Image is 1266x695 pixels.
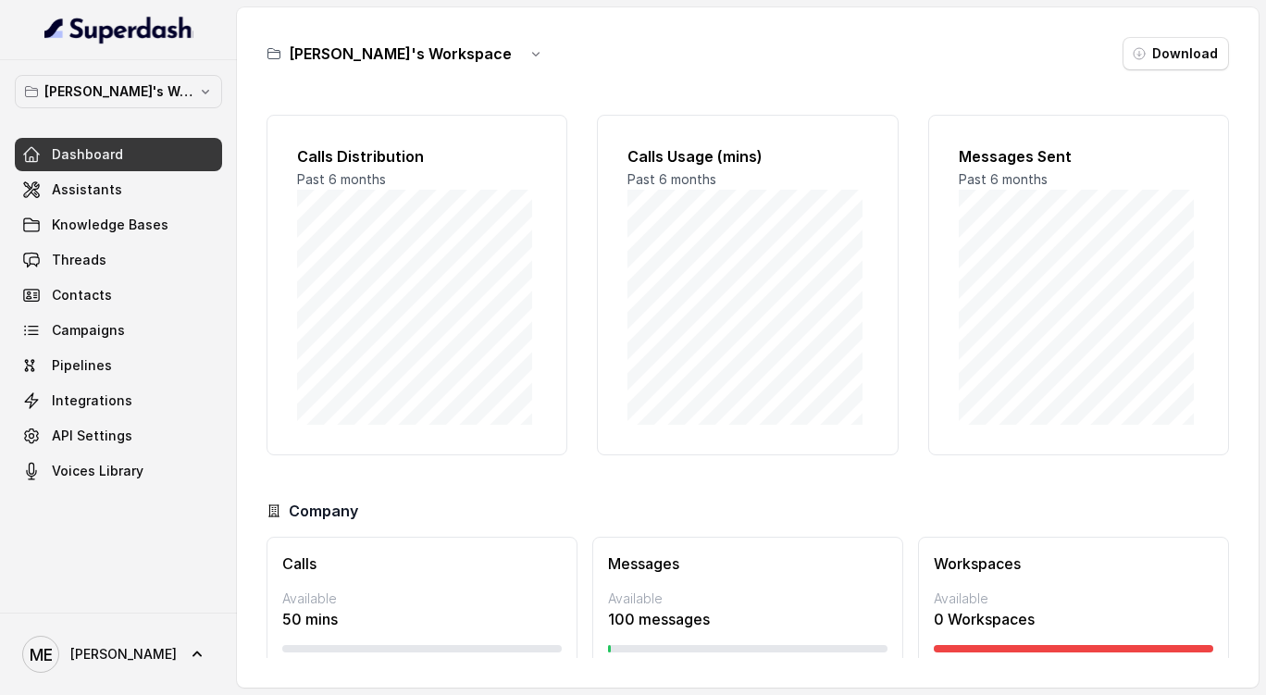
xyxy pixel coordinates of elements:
span: Pipelines [52,356,112,375]
a: Threads [15,243,222,277]
a: Contacts [15,279,222,312]
span: Past 6 months [627,171,716,187]
span: Integrations [52,391,132,410]
a: Dashboard [15,138,222,171]
a: [PERSON_NAME] [15,628,222,680]
p: Available [608,590,887,608]
h3: Calls [282,552,562,575]
text: ME [30,645,53,664]
button: Download [1123,37,1229,70]
span: Past 6 months [959,171,1048,187]
h3: Company [289,500,358,522]
a: Pipelines [15,349,222,382]
h2: Messages Sent [959,145,1198,168]
h2: Calls Usage (mins) [627,145,867,168]
span: Knowledge Bases [52,216,168,234]
span: Campaigns [52,321,125,340]
span: [PERSON_NAME] [70,645,177,664]
button: [PERSON_NAME]'s Workspace [15,75,222,108]
p: Available [282,590,562,608]
a: Assistants [15,173,222,206]
p: 50 mins [282,608,562,630]
img: light.svg [44,15,193,44]
a: API Settings [15,419,222,453]
span: Past 6 months [297,171,386,187]
span: Voices Library [52,462,143,480]
span: Dashboard [52,145,123,164]
a: Integrations [15,384,222,417]
a: Voices Library [15,454,222,488]
p: [PERSON_NAME]'s Workspace [44,81,192,103]
h3: Messages [608,552,887,575]
p: 0 Workspaces [934,608,1213,630]
span: API Settings [52,427,132,445]
p: 100 messages [608,608,887,630]
span: Assistants [52,180,122,199]
a: Campaigns [15,314,222,347]
a: Knowledge Bases [15,208,222,242]
p: Available [934,590,1213,608]
h3: Workspaces [934,552,1213,575]
h3: [PERSON_NAME]'s Workspace [289,43,512,65]
span: Threads [52,251,106,269]
h2: Calls Distribution [297,145,537,168]
span: Contacts [52,286,112,304]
